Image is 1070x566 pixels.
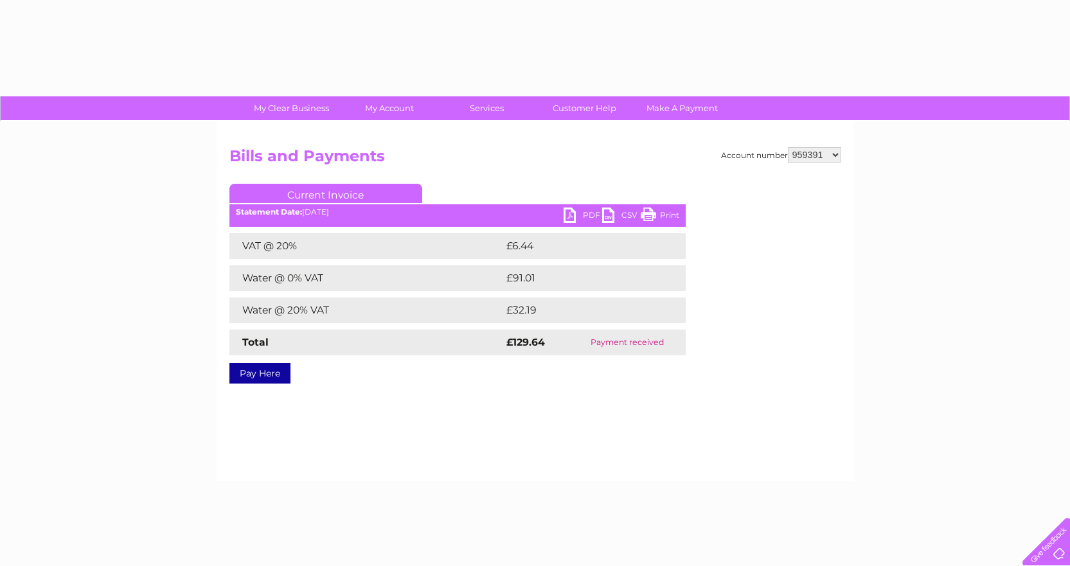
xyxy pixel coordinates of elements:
[503,297,659,323] td: £32.19
[503,265,657,291] td: £91.01
[229,147,841,172] h2: Bills and Payments
[434,96,540,120] a: Services
[238,96,344,120] a: My Clear Business
[506,336,545,348] strong: £129.64
[229,363,290,384] a: Pay Here
[242,336,269,348] strong: Total
[564,208,602,226] a: PDF
[602,208,641,226] a: CSV
[236,207,302,217] b: Statement Date:
[629,96,735,120] a: Make A Payment
[229,184,422,203] a: Current Invoice
[229,233,503,259] td: VAT @ 20%
[503,233,656,259] td: £6.44
[229,297,503,323] td: Water @ 20% VAT
[721,147,841,163] div: Account number
[229,265,503,291] td: Water @ 0% VAT
[569,330,686,355] td: Payment received
[229,208,686,217] div: [DATE]
[531,96,638,120] a: Customer Help
[641,208,679,226] a: Print
[336,96,442,120] a: My Account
